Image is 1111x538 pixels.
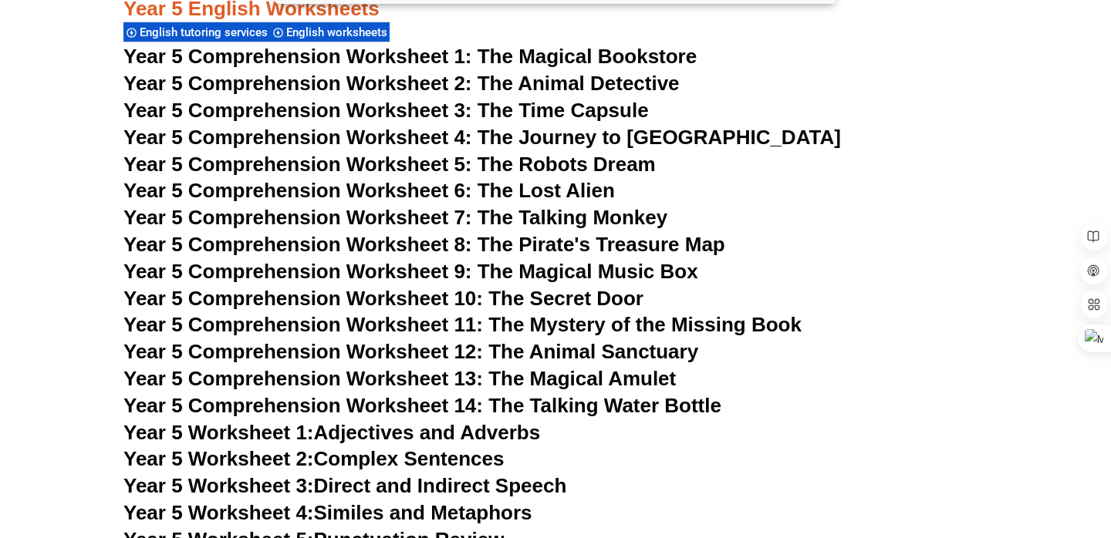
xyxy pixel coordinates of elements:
[123,99,649,122] a: Year 5 Comprehension Worksheet 3: The Time Capsule
[123,447,314,470] span: Year 5 Worksheet 2:
[123,340,698,363] a: Year 5 Comprehension Worksheet 12: The Animal Sanctuary
[123,447,504,470] a: Year 5 Worksheet 2:Complex Sentences
[846,364,1111,538] iframe: Chat Widget
[123,179,615,202] a: Year 5 Comprehension Worksheet 6: The Lost Alien
[123,367,676,390] a: Year 5 Comprehension Worksheet 13: The Magical Amulet
[123,260,698,283] a: Year 5 Comprehension Worksheet 9: The Magical Music Box
[123,45,697,68] a: Year 5 Comprehension Worksheet 1: The Magical Bookstore
[123,313,802,336] a: Year 5 Comprehension Worksheet 11: The Mystery of the Missing Book
[123,72,680,95] a: Year 5 Comprehension Worksheet 2: The Animal Detective
[123,501,314,524] span: Year 5 Worksheet 4:
[123,394,721,417] a: Year 5 Comprehension Worksheet 14: The Talking Water Bottle
[123,153,656,176] a: Year 5 Comprehension Worksheet 5: The Robots Dream
[140,25,272,39] span: English tutoring services
[123,22,270,42] div: English tutoring services
[123,287,643,310] a: Year 5 Comprehension Worksheet 10: The Secret Door
[123,421,314,444] span: Year 5 Worksheet 1:
[270,22,390,42] div: English worksheets
[123,474,566,497] a: Year 5 Worksheet 3:Direct and Indirect Speech
[123,126,841,149] a: Year 5 Comprehension Worksheet 4: The Journey to [GEOGRAPHIC_DATA]
[123,501,532,524] a: Year 5 Worksheet 4:Similes and Metaphors
[123,474,314,497] span: Year 5 Worksheet 3:
[123,206,667,229] a: Year 5 Comprehension Worksheet 7: The Talking Monkey
[123,421,540,444] a: Year 5 Worksheet 1:Adjectives and Adverbs
[286,25,392,39] span: English worksheets
[123,233,725,256] a: Year 5 Comprehension Worksheet 8: The Pirate's Treasure Map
